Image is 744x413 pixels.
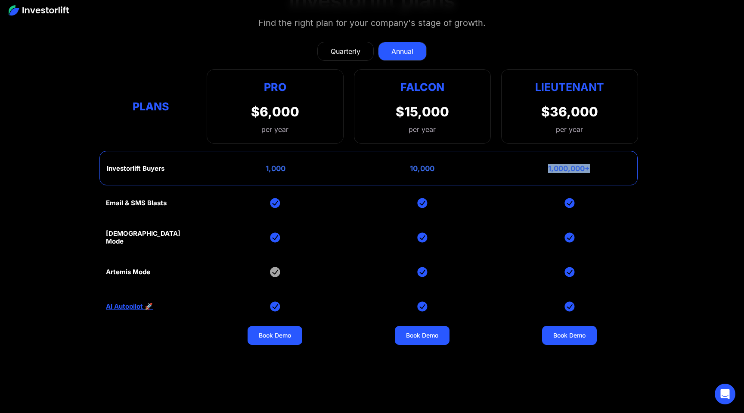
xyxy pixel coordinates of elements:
div: $36,000 [541,104,598,119]
div: [DEMOGRAPHIC_DATA] Mode [106,230,196,245]
div: per year [409,124,436,135]
a: Book Demo [542,326,597,345]
div: per year [251,124,299,135]
div: 1,000 [266,164,285,173]
div: Annual [391,46,413,56]
div: $15,000 [396,104,449,119]
div: 1,000,000+ [548,164,590,173]
strong: Lieutenant [535,81,604,94]
a: Book Demo [395,326,449,345]
div: Email & SMS Blasts [106,199,167,207]
div: $6,000 [251,104,299,119]
div: Quarterly [331,46,360,56]
div: Falcon [400,78,444,95]
div: Pro [251,78,299,95]
div: Open Intercom Messenger [715,384,735,404]
div: Plans [106,98,196,115]
div: Artemis Mode [106,268,150,276]
a: Book Demo [248,326,302,345]
div: Investorlift Buyers [107,165,164,172]
a: AI Autopilot 🚀 [106,303,153,310]
div: 10,000 [410,164,434,173]
div: Find the right plan for your company's stage of growth. [258,16,486,30]
div: per year [556,124,583,135]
